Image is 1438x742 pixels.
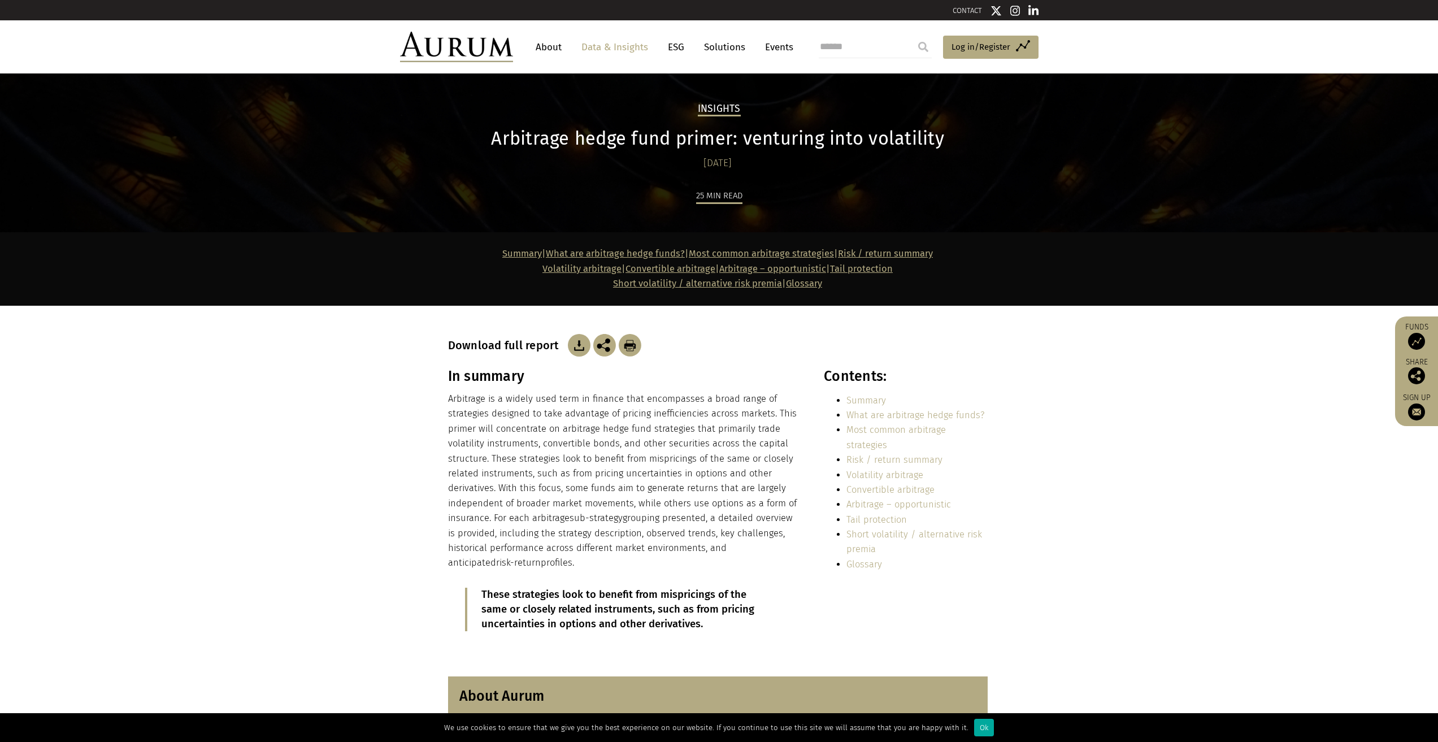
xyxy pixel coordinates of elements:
div: [DATE] [448,155,988,171]
input: Submit [912,36,935,58]
a: Short volatility / alternative risk premia [846,529,982,554]
span: Log in/Register [952,40,1010,54]
span: | [613,278,822,289]
p: Arbitrage is a widely used term in finance that encompasses a broad range of strategies designed ... [448,392,800,571]
img: Share this post [1408,367,1425,384]
a: Funds [1401,322,1432,350]
p: These strategies look to benefit from mispricings of the same or closely related instruments, suc... [481,588,768,632]
a: Arbitrage – opportunistic [846,499,951,510]
a: Convertible arbitrage [846,484,935,495]
img: Access Funds [1408,333,1425,350]
a: About [530,37,567,58]
span: risk-return [496,557,541,568]
strong: | | | [502,248,838,259]
a: Arbitrage – opportunistic [719,263,826,274]
div: Ok [974,719,994,736]
img: Sign up to our newsletter [1408,403,1425,420]
img: Download Article [619,334,641,357]
strong: | | | [542,263,830,274]
a: Most common arbitrage strategies [689,248,834,259]
a: Data & Insights [576,37,654,58]
h3: In summary [448,368,800,385]
img: Twitter icon [990,5,1002,16]
a: Convertible arbitrage [625,263,715,274]
a: Tail protection [830,263,893,274]
a: Risk / return summary [846,454,942,465]
span: sub-strategy [570,513,623,523]
h3: Download full report [448,339,565,352]
a: Most common arbitrage strategies [846,424,946,450]
a: What are arbitrage hedge funds? [846,410,984,420]
div: Share [1401,358,1432,384]
a: CONTACT [953,6,982,15]
a: Volatility arbitrage [846,470,923,480]
a: Summary [502,248,542,259]
img: Share this post [593,334,616,357]
h3: About Aurum [459,688,976,705]
a: Risk / return summary [838,248,933,259]
a: Log in/Register [943,36,1039,59]
img: Linkedin icon [1028,5,1039,16]
h2: Insights [698,103,741,116]
div: 25 min read [696,189,742,204]
a: Events [759,37,793,58]
a: ESG [662,37,690,58]
a: Volatility arbitrage [542,263,622,274]
a: Summary [846,395,886,406]
a: Short volatility / alternative risk premia [613,278,782,289]
img: Download Article [568,334,590,357]
img: Aurum [400,32,513,62]
h3: Contents: [824,368,987,385]
a: Glossary [786,278,822,289]
a: Sign up [1401,393,1432,420]
a: Tail protection [846,514,907,525]
a: Glossary [846,559,882,570]
a: What are arbitrage hedge funds? [546,248,685,259]
a: Solutions [698,37,751,58]
h1: Arbitrage hedge fund primer: venturing into volatility [448,128,988,150]
img: Instagram icon [1010,5,1020,16]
